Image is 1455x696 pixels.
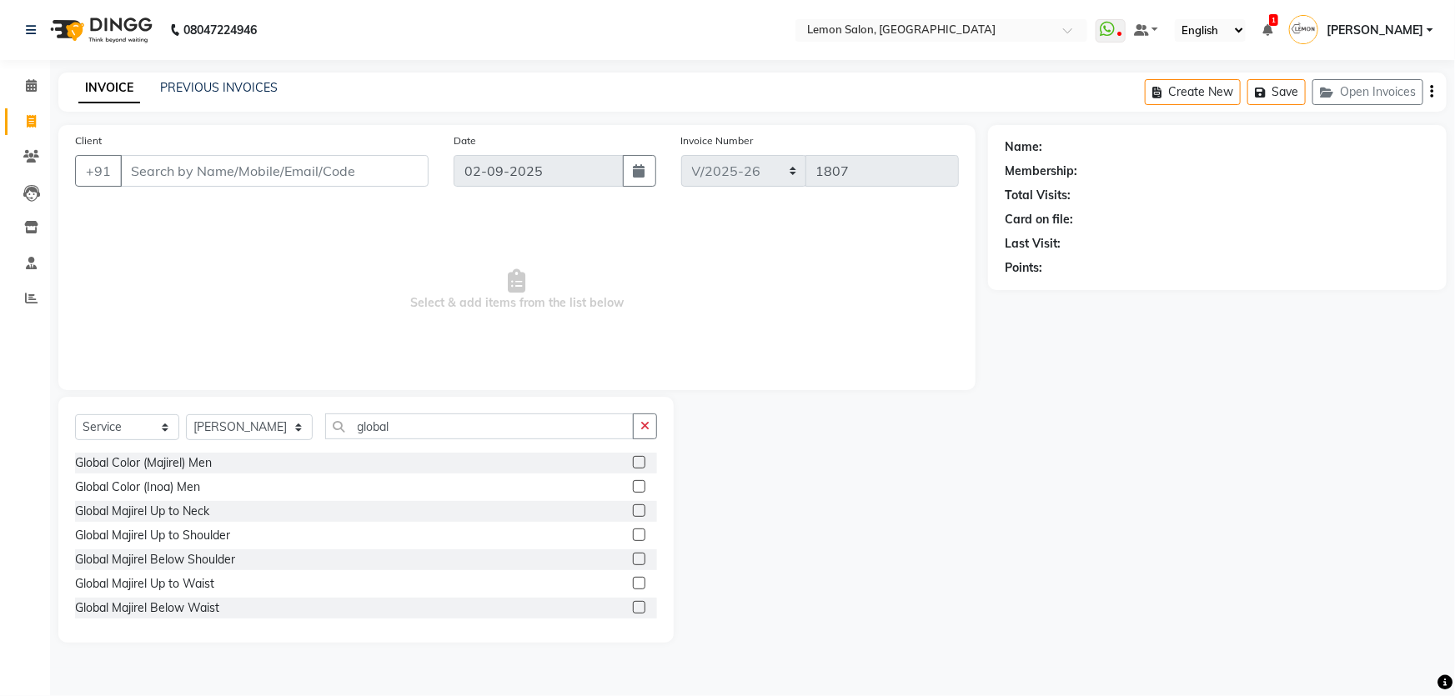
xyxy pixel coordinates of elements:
div: Global Majirel Up to Shoulder [75,527,230,544]
b: 08047224946 [183,7,257,53]
input: Search by Name/Mobile/Email/Code [120,155,429,187]
div: Global Majirel Below Shoulder [75,551,235,568]
a: PREVIOUS INVOICES [160,80,278,95]
input: Search or Scan [325,413,635,439]
div: Global Color (Majirel) Men [75,454,212,472]
label: Invoice Number [681,133,754,148]
div: Membership: [1005,163,1077,180]
button: +91 [75,155,122,187]
button: Create New [1145,79,1241,105]
div: Card on file: [1005,211,1073,228]
label: Client [75,133,102,148]
button: Open Invoices [1312,79,1423,105]
div: Last Visit: [1005,235,1061,253]
span: [PERSON_NAME] [1327,22,1423,39]
span: 1 [1269,14,1278,26]
span: Select & add items from the list below [75,207,959,373]
div: Total Visits: [1005,187,1071,204]
div: Global Majirel Up to Neck [75,503,209,520]
button: Save [1247,79,1306,105]
div: Global Majirel Below Waist [75,599,219,617]
img: logo [43,7,157,53]
div: Global Majirel Up to Waist [75,575,214,593]
a: 1 [1262,23,1272,38]
a: INVOICE [78,73,140,103]
img: Nimisha Pattani [1289,15,1318,44]
div: Points: [1005,259,1042,277]
label: Date [454,133,476,148]
div: Name: [1005,138,1042,156]
div: Global Color (Inoa) Men [75,478,200,496]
